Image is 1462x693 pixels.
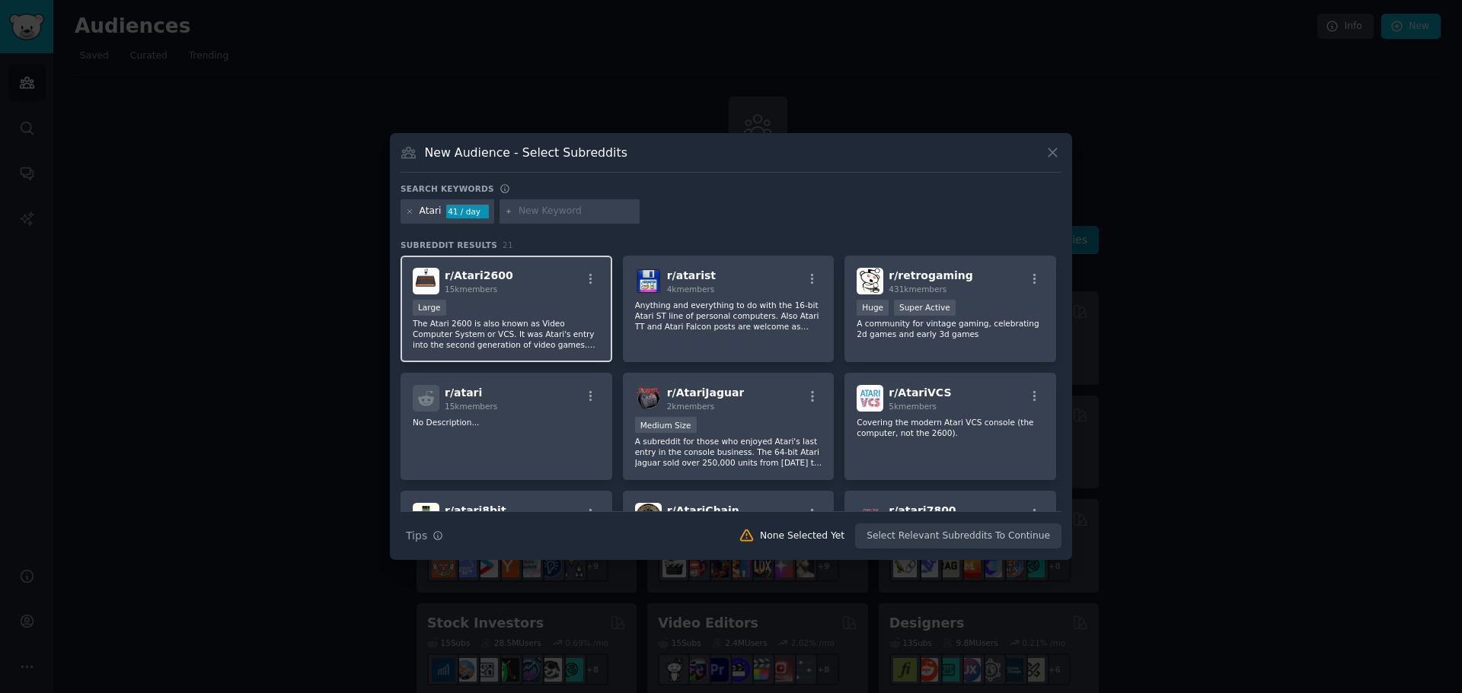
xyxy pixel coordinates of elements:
span: r/ atari7800 [889,504,956,517]
span: 15k members [445,402,497,411]
span: r/ Atari2600 [445,269,513,281]
p: Anything and everything to do with the 16-bit Atari ST line of personal computers. Also Atari TT ... [635,300,822,332]
span: 5k members [889,402,937,411]
div: Large [413,300,446,316]
img: atari7800 [857,503,883,529]
div: None Selected Yet [760,529,844,543]
img: Atari2600 [413,268,439,294]
span: 2k members [667,402,715,411]
button: Tips [401,523,448,549]
img: AtariVCS [857,385,883,412]
span: 431k members [889,285,946,294]
span: r/ retrogaming [889,269,973,281]
div: 41 / day [446,205,489,218]
span: r/ atarist [667,269,716,281]
h3: New Audience - Select Subreddits [425,145,627,161]
div: Atari [420,205,442,218]
p: The Atari 2600 is also known as Video Computer System or VCS. It was Atari's entry into the secon... [413,318,600,350]
img: atari8bit [413,503,439,529]
div: Medium Size [635,417,697,433]
span: 4k members [667,285,715,294]
img: AtariJaguar [635,385,662,412]
span: r/ AtariChain [667,504,739,517]
span: r/ atari8bit [445,504,506,517]
span: Tips [406,528,427,544]
p: No Description... [413,417,600,428]
h3: Search keywords [401,183,494,194]
p: Covering the modern Atari VCS console (the computer, not the 2600). [857,417,1044,438]
p: A community for vintage gaming, celebrating 2d games and early 3d games [857,318,1044,339]
img: AtariChain [635,503,662,529]
img: retrogaming [857,268,883,294]
span: r/ atari [445,386,482,399]
span: r/ AtariJaguar [667,386,745,399]
div: Super Active [894,300,956,316]
span: Subreddit Results [401,240,497,250]
img: atarist [635,268,662,294]
span: 15k members [445,285,497,294]
input: New Keyword [519,205,634,218]
span: r/ AtariVCS [889,386,951,399]
p: A subreddit for those who enjoyed Atari's last entry in the console business. The 64-bit Atari Ja... [635,436,822,468]
div: Huge [857,300,889,316]
span: 21 [503,240,513,250]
